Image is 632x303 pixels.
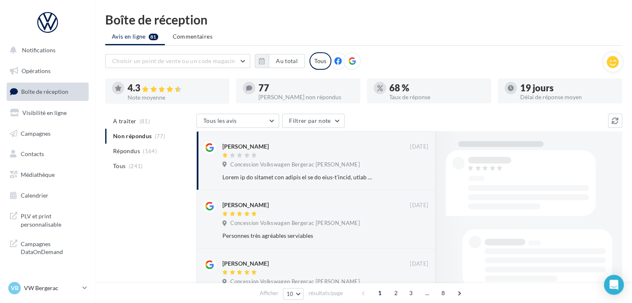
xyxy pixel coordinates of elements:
div: 19 jours [520,83,615,93]
span: [DATE] [410,260,428,268]
span: (81) [140,118,150,125]
button: Au total [255,54,305,68]
a: Boîte de réception [5,83,90,100]
a: Opérations [5,62,90,80]
div: [PERSON_NAME] [222,201,269,209]
a: Contacts [5,145,90,163]
a: PLV et print personnalisable [5,207,90,232]
div: Tous [309,52,331,70]
span: 3 [404,286,417,300]
span: Campagnes DataOnDemand [21,238,85,256]
div: Boîte de réception [105,13,622,26]
span: Concession Volkswagen Bergerac [PERSON_NAME] [230,220,359,227]
button: 10 [283,288,304,300]
span: (164) [143,148,157,154]
button: Choisir un point de vente ou un code magasin [105,54,250,68]
span: 1 [373,286,386,300]
span: Concession Volkswagen Bergerac [PERSON_NAME] [230,161,359,169]
a: Médiathèque [5,166,90,183]
span: 10 [287,291,294,297]
button: Tous les avis [196,114,279,128]
button: Au total [269,54,305,68]
a: Calendrier [5,187,90,204]
p: VW Bergerac [24,284,79,292]
span: 8 [437,286,450,300]
span: Contacts [21,150,44,157]
div: [PERSON_NAME] [222,142,269,151]
a: Visibilité en ligne [5,104,90,122]
button: Filtrer par note [282,114,345,128]
div: Délai de réponse moyen [520,94,615,100]
div: [PERSON_NAME] [222,259,269,268]
div: Note moyenne [128,95,223,100]
a: Campagnes [5,125,90,142]
div: 77 [258,83,354,93]
span: [DATE] [410,202,428,209]
span: 2 [389,286,403,300]
div: 4.3 [128,83,223,93]
div: Personnes très agréables serviables [222,232,374,240]
span: Afficher [260,289,278,297]
div: Lorem ip do sitamet con adipis el se do eius-t’incid, utlab et’dolor m’ali eni admini ve qu’no ex... [222,173,374,181]
span: Commentaires [173,33,212,40]
span: (241) [129,163,143,169]
span: résultats/page [308,289,343,297]
span: Répondus [113,147,140,155]
span: Campagnes [21,130,51,137]
button: Notifications [5,42,87,59]
a: Campagnes DataOnDemand [5,235,90,259]
span: Tous les avis [203,117,237,124]
span: PLV et print personnalisable [21,210,85,228]
div: Open Intercom Messenger [604,275,624,295]
span: [DATE] [410,143,428,151]
span: Visibilité en ligne [22,109,67,116]
span: Concession Volkswagen Bergerac [PERSON_NAME] [230,278,359,286]
span: VB [11,284,19,292]
span: Choisir un point de vente ou un code magasin [112,57,235,64]
div: 68 % [389,83,485,93]
span: A traiter [113,117,136,125]
span: Calendrier [21,192,48,199]
span: ... [420,286,434,300]
span: Médiathèque [21,171,55,178]
span: Tous [113,162,125,170]
a: VB VW Bergerac [7,280,89,296]
div: Taux de réponse [389,94,485,100]
span: Notifications [22,46,55,54]
span: Boîte de réception [21,88,68,95]
span: Opérations [22,67,51,74]
div: [PERSON_NAME] non répondus [258,94,354,100]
